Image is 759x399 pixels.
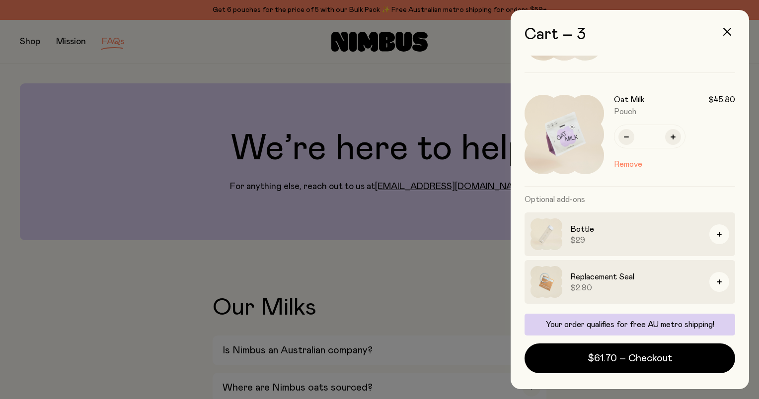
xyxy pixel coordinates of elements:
[525,187,735,212] h3: Optional add-ons
[614,95,645,105] h3: Oat Milk
[708,95,735,105] span: $45.80
[614,158,642,170] button: Remove
[614,108,636,116] span: Pouch
[531,320,729,330] p: Your order qualifies for free AU metro shipping!
[570,223,701,235] h3: Bottle
[588,351,672,365] span: $61.70 – Checkout
[570,271,701,283] h3: Replacement Seal
[525,343,735,373] button: $61.70 – Checkout
[570,283,701,293] span: $2.90
[570,235,701,245] span: $29
[525,26,735,44] h2: Cart – 3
